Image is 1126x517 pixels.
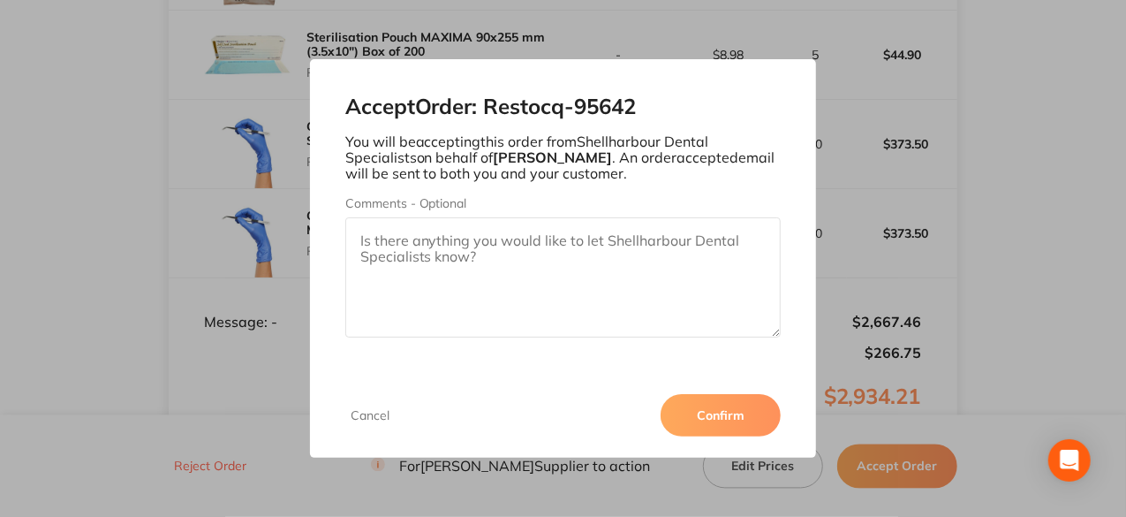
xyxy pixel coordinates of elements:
[345,407,395,423] button: Cancel
[345,196,782,210] label: Comments - Optional
[345,133,782,182] p: You will be accepting this order from Shellharbour Dental Specialists on behalf of . An order acc...
[345,95,782,119] h2: Accept Order: Restocq- 95642
[494,148,613,166] b: [PERSON_NAME]
[1048,439,1091,482] div: Open Intercom Messenger
[661,394,781,437] button: Confirm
